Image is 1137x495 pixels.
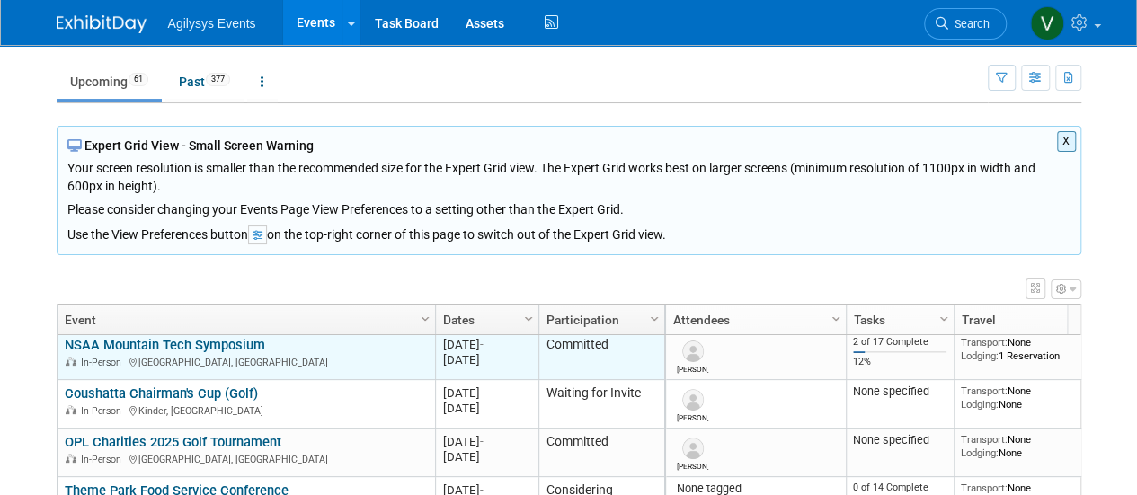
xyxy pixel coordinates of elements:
[67,195,1070,218] div: Please consider changing your Events Page View Preferences to a setting other than the Expert Grid.
[853,356,946,368] div: 12%
[961,446,999,459] span: Lodging:
[443,434,530,449] div: [DATE]
[418,312,432,326] span: Column Settings
[67,137,1070,155] div: Expert Grid View - Small Screen Warning
[81,405,127,417] span: In-Person
[961,398,999,411] span: Lodging:
[65,451,427,466] div: [GEOGRAPHIC_DATA], [GEOGRAPHIC_DATA]
[829,312,843,326] span: Column Settings
[961,349,999,362] span: Lodging:
[443,337,530,352] div: [DATE]
[546,305,653,335] a: Participation
[65,385,258,402] a: Coushatta Chairman's Cup (Golf)
[65,402,427,418] div: Kinder, [GEOGRAPHIC_DATA]
[1057,131,1076,152] button: X
[538,331,664,380] td: Committed
[948,17,990,31] span: Search
[415,305,435,331] a: Column Settings
[1030,6,1064,40] img: Vaitiare Munoz
[961,433,1090,459] div: None None
[682,438,704,459] img: Pamela McConnell
[677,362,708,374] div: Lindsey Fundine
[65,354,427,369] div: [GEOGRAPHIC_DATA], [GEOGRAPHIC_DATA]
[538,429,664,477] td: Committed
[443,385,530,401] div: [DATE]
[644,305,664,331] a: Column Settings
[854,305,942,335] a: Tasks
[682,389,704,411] img: Robert Egan
[924,8,1007,40] a: Search
[165,65,244,99] a: Past377
[682,340,704,362] img: Lindsey Fundine
[206,73,230,86] span: 377
[129,73,148,86] span: 61
[65,305,423,335] a: Event
[961,336,1008,349] span: Transport:
[65,434,281,450] a: OPL Charities 2025 Golf Tournament
[961,385,1090,411] div: None None
[519,305,538,331] a: Column Settings
[961,385,1008,397] span: Transport:
[962,305,1086,335] a: Travel
[66,454,76,463] img: In-Person Event
[443,305,527,335] a: Dates
[57,15,147,33] img: ExhibitDay
[480,435,484,448] span: -
[673,305,834,335] a: Attendees
[65,337,265,353] a: NSAA Mountain Tech Symposium
[853,336,946,349] div: 2 of 17 Complete
[961,482,1008,494] span: Transport:
[81,357,127,368] span: In-Person
[853,433,946,447] div: None specified
[480,386,484,400] span: -
[168,16,256,31] span: Agilysys Events
[677,411,708,422] div: Robert Egan
[961,336,1090,362] div: None 1 Reservation
[66,405,76,414] img: In-Person Event
[57,65,162,99] a: Upcoming61
[853,385,946,399] div: None specified
[443,449,530,464] div: [DATE]
[937,312,951,326] span: Column Settings
[443,401,530,416] div: [DATE]
[961,433,1008,446] span: Transport:
[81,454,127,465] span: In-Person
[934,305,954,331] a: Column Settings
[66,357,76,366] img: In-Person Event
[853,482,946,494] div: 0 of 14 Complete
[480,338,484,351] span: -
[443,352,530,367] div: [DATE]
[521,312,536,326] span: Column Settings
[647,312,662,326] span: Column Settings
[826,305,846,331] a: Column Settings
[677,459,708,471] div: Pamela McConnell
[538,380,664,429] td: Waiting for Invite
[67,155,1070,218] div: Your screen resolution is smaller than the recommended size for the Expert Grid view. The Expert ...
[67,218,1070,244] div: Use the View Preferences button on the top-right corner of this page to switch out of the Expert ...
